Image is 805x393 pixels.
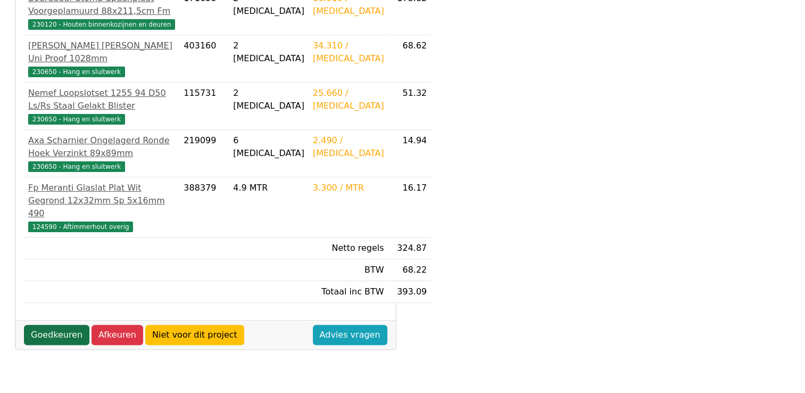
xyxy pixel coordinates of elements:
a: Nemef Loopslotset 1255 94 D50 Ls/Rs Staal Gelakt Blister230650 - Hang en sluitwerk [28,87,175,125]
div: 25.660 / [MEDICAL_DATA] [313,87,384,112]
a: Axa Scharnier Ongelagerd Ronde Hoek Verzinkt 89x89mm230650 - Hang en sluitwerk [28,134,175,173]
div: 2 [MEDICAL_DATA] [233,39,304,65]
a: Advies vragen [313,325,387,345]
span: 230650 - Hang en sluitwerk [28,114,125,125]
td: 393.09 [388,281,431,303]
td: BTW [309,259,388,281]
td: 403160 [179,35,229,83]
a: Fp Meranti Glaslat Plat Wit Gegrond 12x32mm Sp 5x16mm 490124590 - Aftimmerhout overig [28,182,175,233]
td: 388379 [179,177,229,238]
td: 324.87 [388,238,431,259]
a: [PERSON_NAME] [PERSON_NAME] Uni Proof 1028mm230650 - Hang en sluitwerk [28,39,175,78]
td: 16.17 [388,177,431,238]
div: Nemef Loopslotset 1255 94 D50 Ls/Rs Staal Gelakt Blister [28,87,175,112]
div: 34.310 / [MEDICAL_DATA] [313,39,384,65]
td: Totaal inc BTW [309,281,388,303]
td: 115731 [179,83,229,130]
div: [PERSON_NAME] [PERSON_NAME] Uni Proof 1028mm [28,39,175,65]
span: 230650 - Hang en sluitwerk [28,67,125,77]
div: 2 [MEDICAL_DATA] [233,87,304,112]
td: 68.22 [388,259,431,281]
div: 3.300 / MTR [313,182,384,194]
div: Axa Scharnier Ongelagerd Ronde Hoek Verzinkt 89x89mm [28,134,175,160]
div: 2.490 / [MEDICAL_DATA] [313,134,384,160]
div: Fp Meranti Glaslat Plat Wit Gegrond 12x32mm Sp 5x16mm 490 [28,182,175,220]
span: 230650 - Hang en sluitwerk [28,161,125,172]
span: 124590 - Aftimmerhout overig [28,222,133,232]
td: 219099 [179,130,229,177]
td: 14.94 [388,130,431,177]
a: Afkeuren [92,325,143,345]
a: Goedkeuren [24,325,89,345]
td: Netto regels [309,238,388,259]
td: 51.32 [388,83,431,130]
div: 6 [MEDICAL_DATA] [233,134,304,160]
a: Niet voor dit project [145,325,244,345]
span: 230120 - Houten binnenkozijnen en deuren [28,19,175,30]
div: 4.9 MTR [233,182,304,194]
td: 68.62 [388,35,431,83]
